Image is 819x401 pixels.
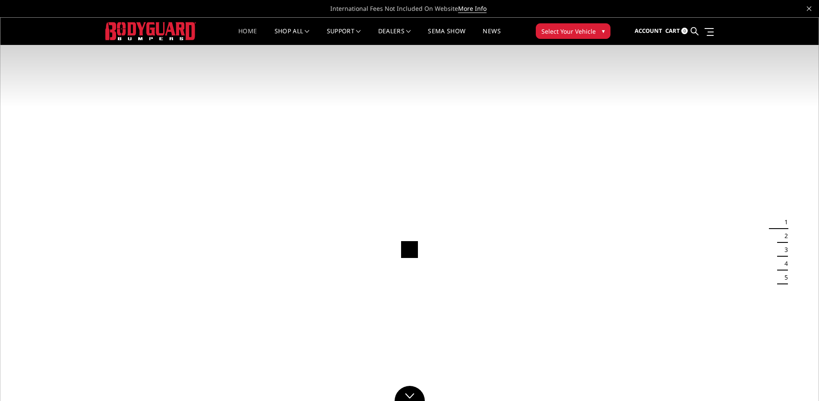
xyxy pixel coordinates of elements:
span: ▾ [602,26,605,35]
a: shop all [275,28,310,45]
a: Support [327,28,361,45]
a: News [483,28,500,45]
a: More Info [458,4,487,13]
a: SEMA Show [428,28,465,45]
a: Click to Down [395,386,425,401]
button: 5 of 5 [779,271,788,284]
span: Cart [665,27,680,35]
a: Dealers [378,28,411,45]
a: Home [238,28,257,45]
span: Select Your Vehicle [541,27,596,36]
a: Account [635,19,662,43]
button: 2 of 5 [779,229,788,243]
button: 4 of 5 [779,257,788,271]
img: BODYGUARD BUMPERS [105,22,196,40]
span: 0 [681,28,688,34]
span: Account [635,27,662,35]
a: Cart 0 [665,19,688,43]
button: Select Your Vehicle [536,23,610,39]
button: 1 of 5 [779,215,788,229]
button: 3 of 5 [779,243,788,257]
